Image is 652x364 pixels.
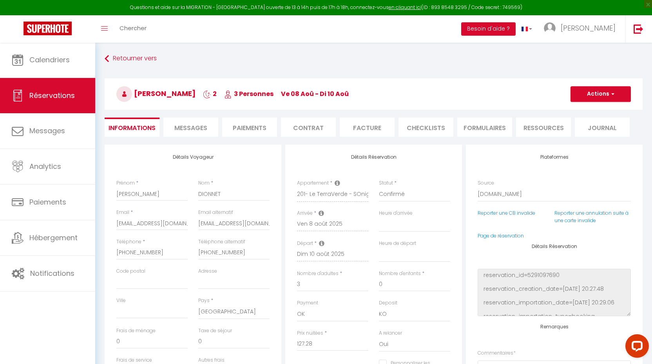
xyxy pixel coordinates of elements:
[222,118,277,137] li: Paiements
[224,89,273,98] span: 3 Personnes
[198,357,225,364] label: Autres frais
[379,179,393,187] label: Statut
[116,209,129,216] label: Email
[561,23,616,33] span: [PERSON_NAME]
[116,297,126,304] label: Ville
[478,210,535,216] a: Reporter une CB invalide
[30,268,74,278] span: Notifications
[516,118,571,137] li: Ressources
[116,268,145,275] label: Code postal
[297,154,450,160] h4: Détails Réservation
[379,240,416,247] label: Heure de départ
[203,89,217,98] span: 2
[297,210,313,217] label: Arrivée
[379,210,413,217] label: Heure d'arrivée
[29,55,70,65] span: Calendriers
[198,179,210,187] label: Nom
[340,118,395,137] li: Facture
[544,22,556,34] img: ...
[116,357,152,364] label: Frais de service
[379,330,402,337] label: A relancer
[478,154,631,160] h4: Plateformes
[297,330,323,337] label: Prix nuitées
[281,118,336,137] li: Contrat
[281,89,349,98] span: ve 08 Aoû - di 10 Aoû
[478,244,631,249] h4: Détails Réservation
[478,350,516,357] label: Commentaires
[619,331,652,364] iframe: LiveChat chat widget
[198,327,232,335] label: Taxe de séjour
[29,197,66,207] span: Paiements
[478,324,631,330] h4: Remarques
[105,118,159,137] li: Informations
[116,89,196,98] span: [PERSON_NAME]
[120,24,147,32] span: Chercher
[461,22,516,36] button: Besoin d'aide ?
[634,24,643,34] img: logout
[379,270,421,277] label: Nombre d'enfants
[116,154,270,160] h4: Détails Voyageur
[478,179,494,187] label: Source
[198,238,245,246] label: Téléphone alternatif
[198,209,233,216] label: Email alternatif
[297,270,339,277] label: Nombre d'adultes
[575,118,630,137] li: Journal
[198,297,210,304] label: Pays
[297,240,313,247] label: Départ
[398,118,453,137] li: CHECKLISTS
[29,161,61,171] span: Analytics
[379,299,397,307] label: Deposit
[198,268,217,275] label: Adresse
[297,299,318,307] label: Payment
[116,327,156,335] label: Frais de ménage
[389,4,421,11] a: en cliquant ici
[116,179,135,187] label: Prénom
[114,15,152,43] a: Chercher
[478,232,524,239] a: Page de réservation
[457,118,512,137] li: FORMULAIRES
[24,22,72,35] img: Super Booking
[105,52,643,66] a: Retourner vers
[29,91,75,100] span: Réservations
[538,15,625,43] a: ... [PERSON_NAME]
[554,210,628,224] a: Reporter une annulation suite à une carte invalide
[29,126,65,136] span: Messages
[116,238,141,246] label: Téléphone
[297,179,329,187] label: Appartement
[29,233,78,243] span: Hébergement
[570,86,631,102] button: Actions
[174,123,207,132] span: Messages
